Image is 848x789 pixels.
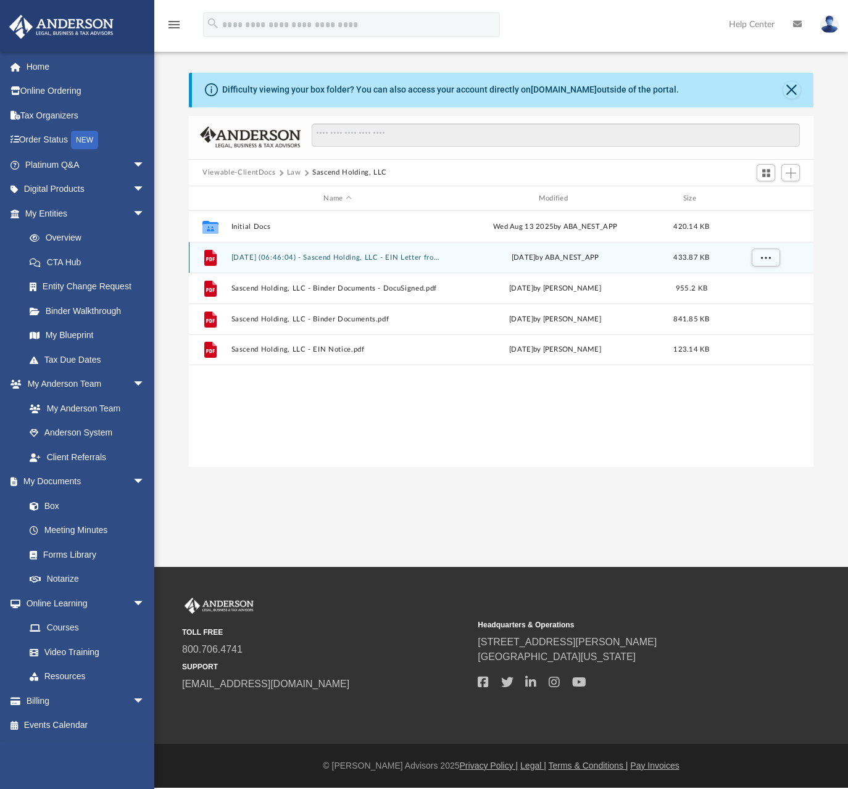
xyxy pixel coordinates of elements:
[182,679,349,689] a: [EMAIL_ADDRESS][DOMAIN_NAME]
[133,591,157,616] span: arrow_drop_down
[231,346,444,354] button: Sascend Holding, LLC - EIN Notice.pdf
[9,152,164,177] a: Platinum Q&Aarrow_drop_down
[182,598,256,614] img: Anderson Advisors Platinum Portal
[449,345,662,356] div: [DATE] by [PERSON_NAME]
[133,177,157,202] span: arrow_drop_down
[9,372,157,397] a: My Anderson Teamarrow_drop_down
[757,164,775,181] button: Switch to Grid View
[9,713,164,738] a: Events Calendar
[17,640,151,664] a: Video Training
[9,177,164,202] a: Digital Productsarrow_drop_down
[182,644,243,655] a: 800.706.4741
[478,619,765,630] small: Headquarters & Operations
[231,254,444,262] button: [DATE] (06:46:04) - Sascend Holding, LLC - EIN Letter from IRS.pdf
[781,164,800,181] button: Add
[231,284,444,292] button: Sascend Holding, LLC - Binder Documents - DocuSigned.pdf
[674,254,710,261] span: 433.87 KB
[449,193,662,204] div: Modified
[449,314,662,325] div: [DATE] by [PERSON_NAME]
[667,193,717,204] div: Size
[167,17,181,32] i: menu
[312,167,387,178] button: Sascend Holding, LLC
[182,627,469,638] small: TOLL FREE
[449,283,662,294] div: [DATE] by [PERSON_NAME]
[9,128,164,153] a: Order StatusNEW
[17,275,164,299] a: Entity Change Request
[9,688,164,713] a: Billingarrow_drop_down
[202,167,275,178] button: Viewable-ClientDocs
[133,688,157,714] span: arrow_drop_down
[549,761,628,770] a: Terms & Conditions |
[721,193,808,204] div: id
[17,542,151,567] a: Forms Library
[133,201,157,226] span: arrow_drop_down
[531,85,597,94] a: [DOMAIN_NAME]
[17,396,151,421] a: My Anderson Team
[674,347,710,353] span: 123.14 KB
[449,252,662,263] div: by ABA_NEST_APP
[9,201,164,226] a: My Entitiesarrow_drop_down
[133,469,157,495] span: arrow_drop_down
[17,518,157,543] a: Meeting Minutes
[9,103,164,128] a: Tax Organizers
[674,316,710,323] span: 841.85 KB
[287,167,301,178] button: Law
[194,193,225,204] div: id
[17,616,157,640] a: Courses
[17,567,157,592] a: Notarize
[17,494,151,518] a: Box
[133,152,157,178] span: arrow_drop_down
[231,315,444,323] button: Sascend Holding, LLC - Binder Documents.pdf
[460,761,518,770] a: Privacy Policy |
[449,221,662,233] div: Wed Aug 13 2025 by ABA_NEST_APP
[9,469,157,494] a: My Documentsarrow_drop_down
[17,445,157,469] a: Client Referrals
[512,254,536,261] span: [DATE]
[17,664,157,689] a: Resources
[312,123,800,147] input: Search files and folders
[9,79,164,104] a: Online Ordering
[206,17,220,30] i: search
[133,372,157,397] span: arrow_drop_down
[520,761,546,770] a: Legal |
[17,226,164,250] a: Overview
[182,661,469,672] small: SUPPORT
[222,83,679,96] div: Difficulty viewing your box folder? You can also access your account directly on outside of the p...
[9,54,164,79] a: Home
[752,249,780,267] button: More options
[17,323,157,348] a: My Blueprint
[676,285,707,292] span: 955.2 KB
[189,211,813,467] div: grid
[154,759,848,772] div: © [PERSON_NAME] Advisors 2025
[630,761,679,770] a: Pay Invoices
[9,591,157,616] a: Online Learningarrow_drop_down
[17,347,164,372] a: Tax Due Dates
[231,223,444,231] button: Initial Docs
[820,15,839,33] img: User Pic
[17,421,157,445] a: Anderson System
[17,299,164,323] a: Binder Walkthrough
[17,250,164,275] a: CTA Hub
[71,131,98,149] div: NEW
[783,81,800,99] button: Close
[231,193,444,204] div: Name
[167,23,181,32] a: menu
[674,223,710,230] span: 420.14 KB
[478,637,657,647] a: [STREET_ADDRESS][PERSON_NAME]
[478,651,636,662] a: [GEOGRAPHIC_DATA][US_STATE]
[6,15,117,39] img: Anderson Advisors Platinum Portal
